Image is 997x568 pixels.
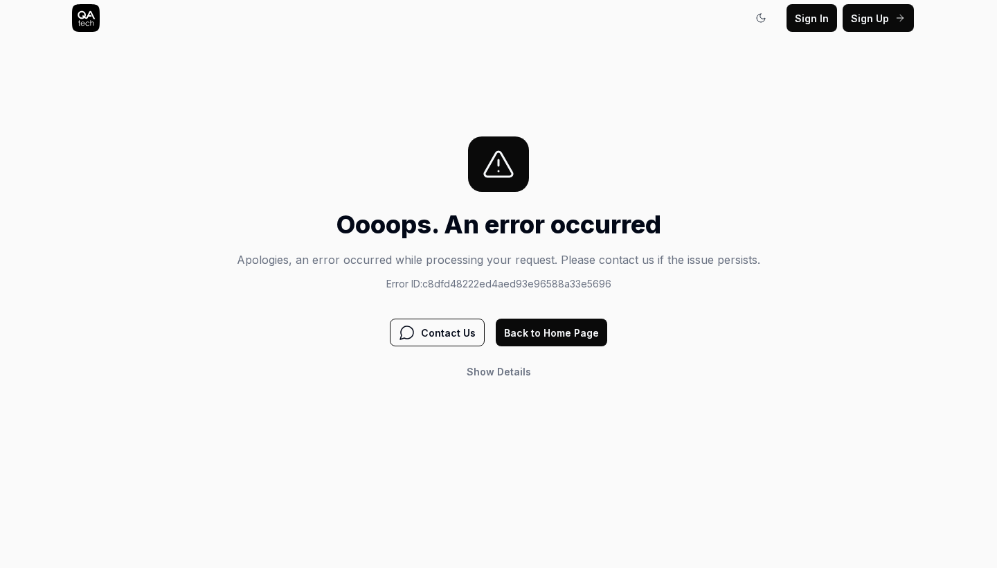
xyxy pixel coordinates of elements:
span: Sign Up [851,11,889,26]
button: Contact Us [390,319,485,346]
span: Sign In [795,11,829,26]
span: Show [467,366,494,378]
button: Back to Home Page [496,319,607,346]
h1: Oooops. An error occurred [237,206,760,243]
span: Details [497,366,531,378]
p: Error ID: c8dfd48222ed4aed93e96588a33e5696 [237,276,760,291]
button: Show Details [458,357,539,385]
p: Apologies, an error occurred while processing your request. Please contact us if the issue persists. [237,251,760,268]
button: Sign Up [843,4,914,32]
button: Sign In [787,4,837,32]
